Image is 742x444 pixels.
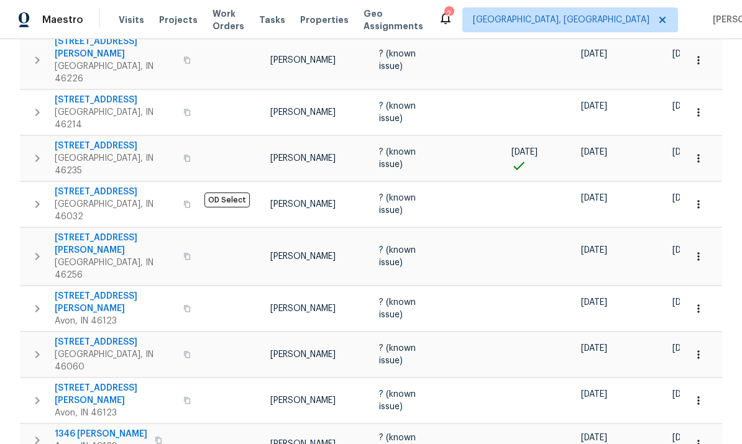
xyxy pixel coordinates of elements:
span: Projects [159,14,198,26]
span: [PERSON_NAME] [270,56,336,65]
span: [PERSON_NAME] [270,252,336,261]
span: ? (known issue) [379,390,416,411]
span: Avon, IN 46123 [55,407,176,419]
span: ? (known issue) [379,148,416,169]
span: [GEOGRAPHIC_DATA], IN 46235 [55,152,176,177]
span: ? (known issue) [379,246,416,267]
span: [DATE] [581,246,607,255]
span: [DATE] [672,246,698,255]
span: Avon, IN 46123 [55,315,176,327]
span: [DATE] [672,50,698,58]
span: [STREET_ADDRESS][PERSON_NAME] [55,232,176,256]
span: [STREET_ADDRESS] [55,336,176,348]
span: [PERSON_NAME] [270,200,336,209]
span: [DATE] [581,50,607,58]
span: ? (known issue) [379,344,416,365]
span: ? (known issue) [379,298,416,319]
span: [PERSON_NAME] [270,304,336,313]
span: [GEOGRAPHIC_DATA], IN 46032 [55,198,176,223]
span: Properties [300,14,349,26]
span: ? (known issue) [379,194,416,215]
span: [DATE] [672,102,698,111]
span: Visits [119,14,144,26]
span: [GEOGRAPHIC_DATA], IN 46256 [55,256,176,281]
span: Geo Assignments [364,7,423,32]
span: [STREET_ADDRESS][PERSON_NAME] [55,35,176,60]
span: [GEOGRAPHIC_DATA], [GEOGRAPHIC_DATA] [473,14,649,26]
span: [STREET_ADDRESS] [55,94,176,106]
span: [DATE] [581,102,607,111]
span: [GEOGRAPHIC_DATA], IN 46226 [55,60,176,85]
span: [DATE] [581,298,607,307]
div: 2 [444,7,453,20]
span: [DATE] [672,390,698,399]
span: [DATE] [672,344,698,353]
span: [PERSON_NAME] [270,396,336,405]
span: [STREET_ADDRESS] [55,140,176,152]
span: [DATE] [672,194,698,202]
span: [STREET_ADDRESS] [55,186,176,198]
span: 1346 [PERSON_NAME] [55,428,147,440]
span: [PERSON_NAME] [270,108,336,117]
span: [DATE] [581,390,607,399]
span: [DATE] [581,344,607,353]
span: [DATE] [511,148,538,156]
span: [DATE] [581,148,607,156]
span: [STREET_ADDRESS][PERSON_NAME] [55,382,176,407]
span: ? (known issue) [379,50,416,71]
span: [DATE] [672,298,698,307]
span: [PERSON_NAME] [270,350,336,359]
span: [PERSON_NAME] [270,154,336,163]
span: Maestro [42,14,83,26]
span: [DATE] [672,433,698,442]
span: [GEOGRAPHIC_DATA], IN 46214 [55,106,176,131]
span: ? (known issue) [379,102,416,123]
span: Tasks [259,16,285,24]
span: [DATE] [672,148,698,156]
span: Work Orders [213,7,244,32]
span: OD Select [204,193,250,207]
span: [DATE] [581,194,607,202]
span: [STREET_ADDRESS][PERSON_NAME] [55,290,176,315]
span: [DATE] [581,433,607,442]
span: [GEOGRAPHIC_DATA], IN 46060 [55,348,176,373]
